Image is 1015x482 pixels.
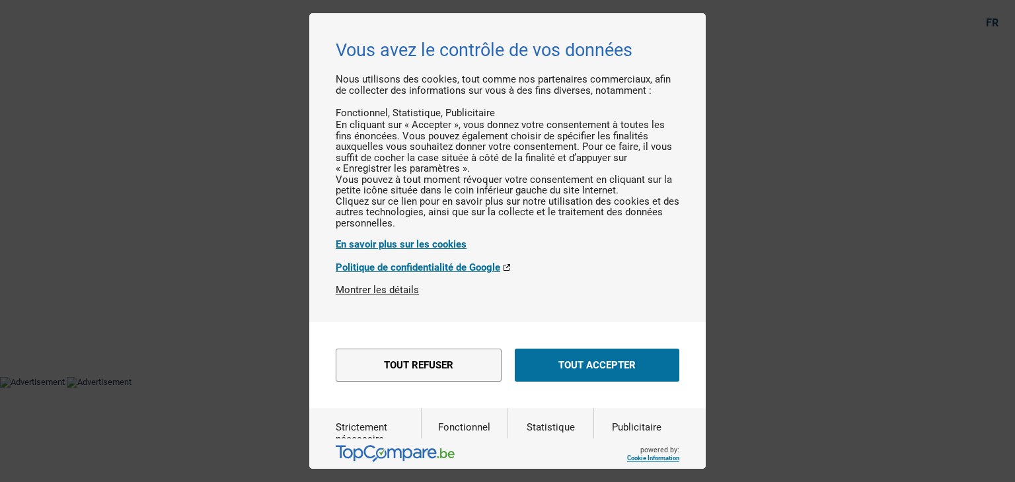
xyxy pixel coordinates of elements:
[336,238,679,250] a: En savoir plus sur les cookies
[336,284,419,296] button: Montrer les détails
[438,421,490,479] label: Fonctionnel
[515,349,679,382] button: Tout accepter
[309,322,706,408] div: menu
[393,107,445,119] li: Statistique
[612,421,661,479] label: Publicitaire
[527,421,575,479] label: Statistique
[336,107,393,119] li: Fonctionnel
[336,261,679,273] a: Politique de confidentialité de Google
[336,74,679,284] div: Nous utilisons des cookies, tout comme nos partenaires commerciaux, afin de collecter des informa...
[336,349,502,382] button: Tout refuser
[445,107,495,119] li: Publicitaire
[336,421,421,479] label: Strictement nécessaire
[336,40,679,61] h2: Vous avez le contrôle de vos données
